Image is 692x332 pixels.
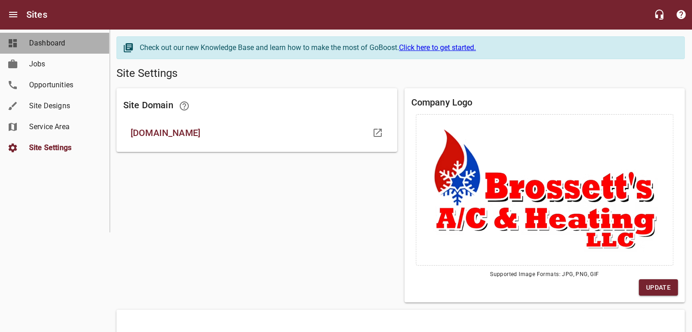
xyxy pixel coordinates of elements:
[140,42,675,53] div: Check out our new Knowledge Base and learn how to make the most of GoBoost.
[399,43,476,52] a: Click here to get started.
[2,4,24,25] button: Open drawer
[29,142,98,153] span: Site Settings
[29,80,98,91] span: Opportunities
[29,59,98,70] span: Jobs
[116,66,685,81] h5: Site Settings
[131,126,369,140] span: [DOMAIN_NAME]
[26,7,47,22] h6: Sites
[430,128,660,252] img: 7460-Brossett%27s%20A_C%20%26%20Heating.png
[639,279,678,296] button: Update
[123,95,390,117] h6: Site Domain
[367,122,389,144] a: Visit your domain
[173,95,195,117] a: Learn more about Domains
[29,38,98,49] span: Dashboard
[411,270,678,279] span: Supported Image Formats: JPG, PNG, GIF
[29,101,98,111] span: Site Designs
[29,121,98,132] span: Service Area
[646,282,671,293] span: Update
[648,4,670,25] button: Live Chat
[411,95,678,110] h6: Company Logo
[670,4,692,25] button: Support Portal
